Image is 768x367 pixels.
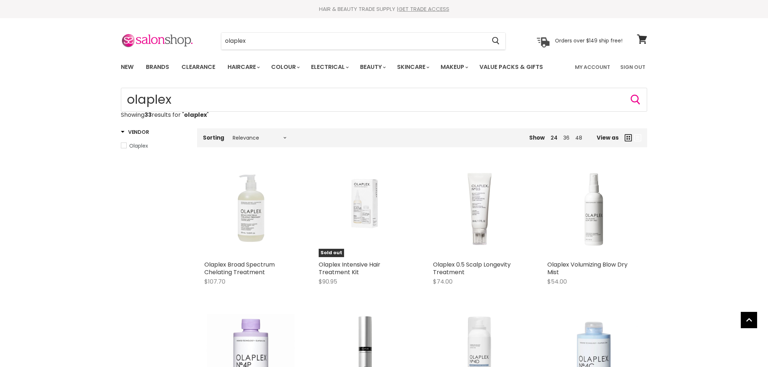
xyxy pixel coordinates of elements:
a: Olaplex Intensive Hair Treatment Kit [319,260,380,276]
span: Olaplex [129,142,148,149]
nav: Main [112,57,656,78]
img: Olaplex 0.5 Scalp Longevity Treatment [433,165,526,257]
p: Showing results for " " [121,112,647,118]
label: Sorting [203,135,224,141]
div: HAIR & BEAUTY TRADE SUPPLY | [112,5,656,13]
span: View as [597,135,619,141]
a: Colour [266,59,304,75]
a: GET TRADE ACCESS [399,5,449,13]
a: Sign Out [616,59,650,75]
a: Skincare [392,59,434,75]
a: Haircare [222,59,264,75]
img: Olaplex Intensive Hair Treatment Kit [329,165,401,257]
a: Value Packs & Gifts [474,59,548,75]
img: Olaplex Volumizing Blow Dry Mist [547,165,640,257]
span: Show [529,134,545,141]
a: My Account [571,59,614,75]
span: $74.00 [433,277,453,286]
span: Sold out [319,249,344,257]
a: New [115,59,139,75]
input: Search [221,33,486,49]
a: Olaplex Volumizing Blow Dry Mist [547,260,628,276]
img: Olaplex Broad Spectrum Chelating Treatment [204,165,297,257]
span: $90.95 [319,277,337,286]
a: 36 [563,134,569,141]
strong: olaplex [184,111,207,119]
strong: 33 [144,111,152,119]
a: Olaplex 0.5 Scalp Longevity Treatment [433,260,511,276]
a: Olaplex Broad Spectrum Chelating Treatment [204,260,275,276]
a: Makeup [435,59,473,75]
iframe: Gorgias live chat messenger [732,333,761,360]
p: Orders over $149 ship free! [555,37,622,44]
a: Clearance [176,59,221,75]
a: Brands [140,59,175,75]
ul: Main menu [115,57,560,78]
a: Olaplex Intensive Hair Treatment KitSold out [319,165,411,257]
button: Search [630,94,641,106]
a: Electrical [306,59,353,75]
a: Olaplex [121,142,188,150]
button: Search [486,33,505,49]
input: Search [121,88,647,112]
h3: Vendor [121,128,149,136]
span: $107.70 [204,277,225,286]
a: 48 [575,134,582,141]
span: $54.00 [547,277,567,286]
form: Product [221,32,506,50]
form: Product [121,88,647,112]
a: 24 [551,134,557,141]
a: Beauty [355,59,390,75]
